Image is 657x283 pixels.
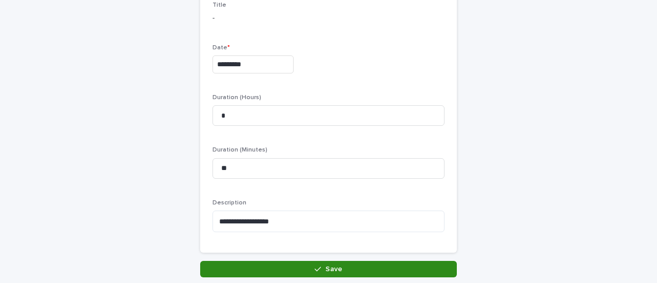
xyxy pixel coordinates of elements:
span: Title [212,2,226,8]
button: Save [200,261,457,277]
p: - [212,13,445,24]
span: Duration (Hours) [212,95,261,101]
span: Save [325,266,342,273]
span: Duration (Minutes) [212,147,267,153]
span: Description [212,200,246,206]
span: Date [212,45,230,51]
